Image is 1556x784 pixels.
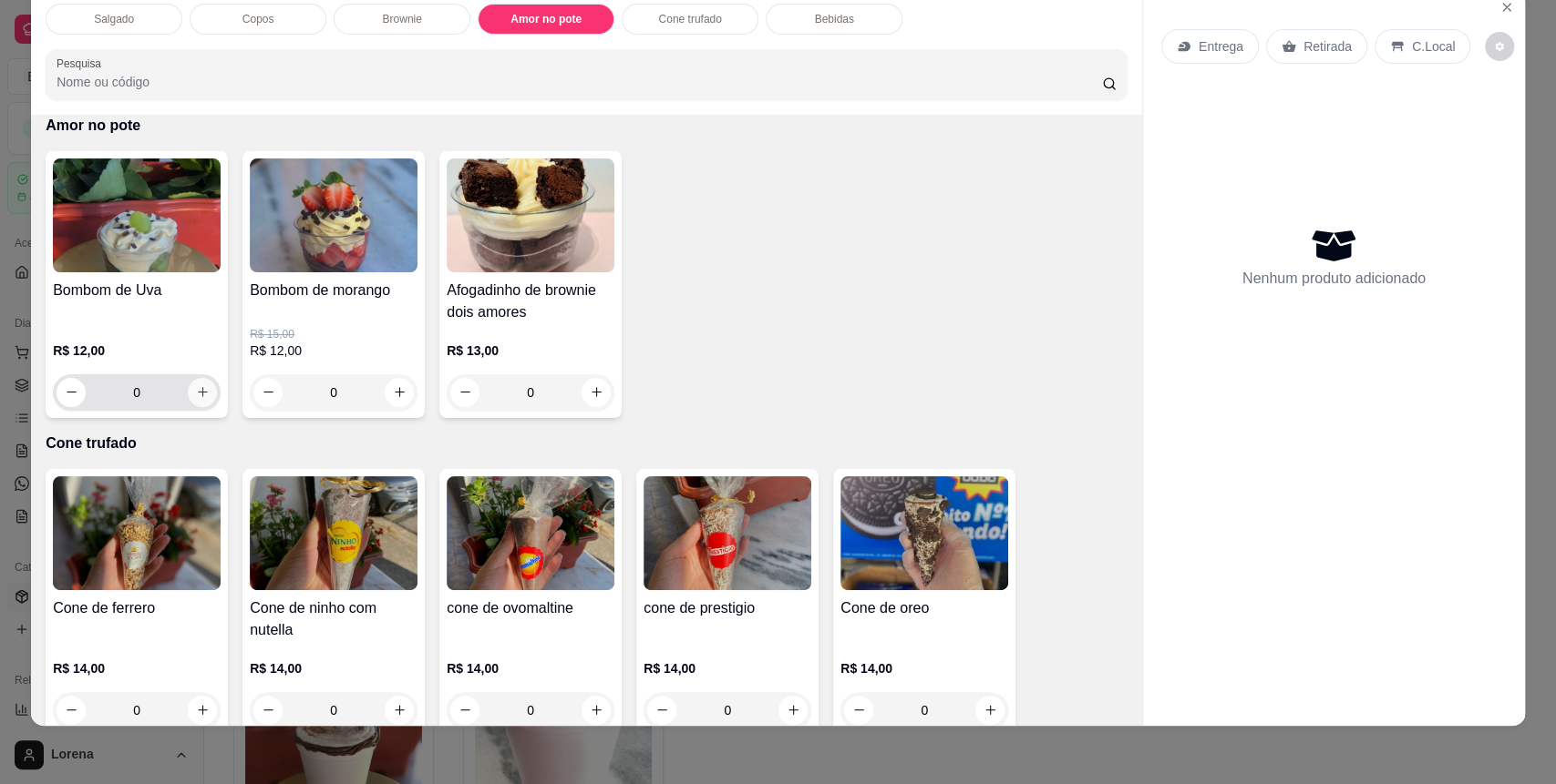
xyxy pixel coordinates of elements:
h4: cone de prestigio [644,597,811,619]
button: increase-product-quantity [975,696,1005,725]
button: decrease-product-quantity [844,696,873,725]
label: Pesquisa [57,56,108,71]
button: increase-product-quantity [188,378,217,407]
img: product-image [53,158,221,272]
p: Entrega [1199,37,1243,56]
p: R$ 15,00 [250,327,417,341]
button: decrease-product-quantity [450,378,479,407]
h4: Afogadinho de brownie dois amores [447,280,614,323]
p: R$ 13,00 [447,341,614,360]
h4: Cone de ferrero [53,597,221,619]
button: decrease-product-quantity [450,696,479,725]
img: product-image [447,158,614,272]
img: product-image [250,158,417,272]
p: Retirada [1304,37,1352,56]
img: product-image [250,476,417,590]
h4: Bombom de Uva [53,280,221,301]
img: product-image [644,476,811,590]
p: R$ 12,00 [250,341,417,360]
p: Brownie [382,12,421,26]
p: R$ 14,00 [447,659,614,677]
p: Nenhum produto adicionado [1242,268,1426,290]
p: Copos [242,12,274,26]
p: R$ 14,00 [250,659,417,677]
p: R$ 14,00 [53,659,221,677]
p: R$ 14,00 [644,659,811,677]
p: Cone trufado [46,433,1128,454]
button: increase-product-quantity [385,696,414,725]
button: decrease-product-quantity [57,696,86,725]
button: decrease-product-quantity [253,696,283,725]
p: C.Local [1412,37,1455,56]
button: decrease-product-quantity [1485,32,1514,61]
p: Amor no pote [510,12,582,26]
button: increase-product-quantity [385,378,414,407]
button: decrease-product-quantity [253,378,283,407]
p: R$ 14,00 [840,659,1008,677]
h4: cone de ovomaltine [447,597,614,619]
img: product-image [447,476,614,590]
p: Amor no pote [46,115,1128,137]
h4: Cone de oreo [840,597,1008,619]
h4: Cone de ninho com nutella [250,597,417,641]
button: increase-product-quantity [582,696,611,725]
h4: Bombom de morango [250,280,417,301]
p: Bebidas [814,12,853,26]
button: increase-product-quantity [582,378,611,407]
button: decrease-product-quantity [57,378,86,407]
p: R$ 12,00 [53,341,221,360]
button: increase-product-quantity [778,696,808,725]
p: Cone trufado [658,12,721,26]
button: decrease-product-quantity [647,696,676,725]
p: Salgado [94,12,134,26]
input: Pesquisa [57,73,1102,91]
img: product-image [53,476,221,590]
img: product-image [840,476,1008,590]
button: increase-product-quantity [188,696,217,725]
